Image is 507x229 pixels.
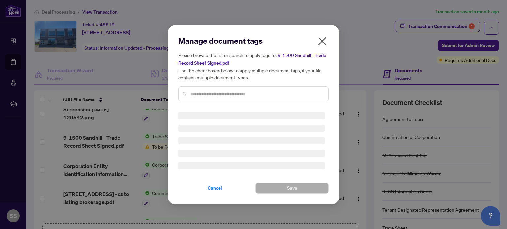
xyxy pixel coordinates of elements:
[178,183,252,194] button: Cancel
[317,36,327,46] span: close
[178,51,329,81] h5: Please browse the list or search to apply tags to: Use the checkboxes below to apply multiple doc...
[255,183,329,194] button: Save
[208,183,222,193] span: Cancel
[178,52,326,66] span: 9-1500 Sandhill - Trade Record Sheet Signed.pdf
[178,36,329,46] h2: Manage document tags
[481,206,500,226] button: Open asap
